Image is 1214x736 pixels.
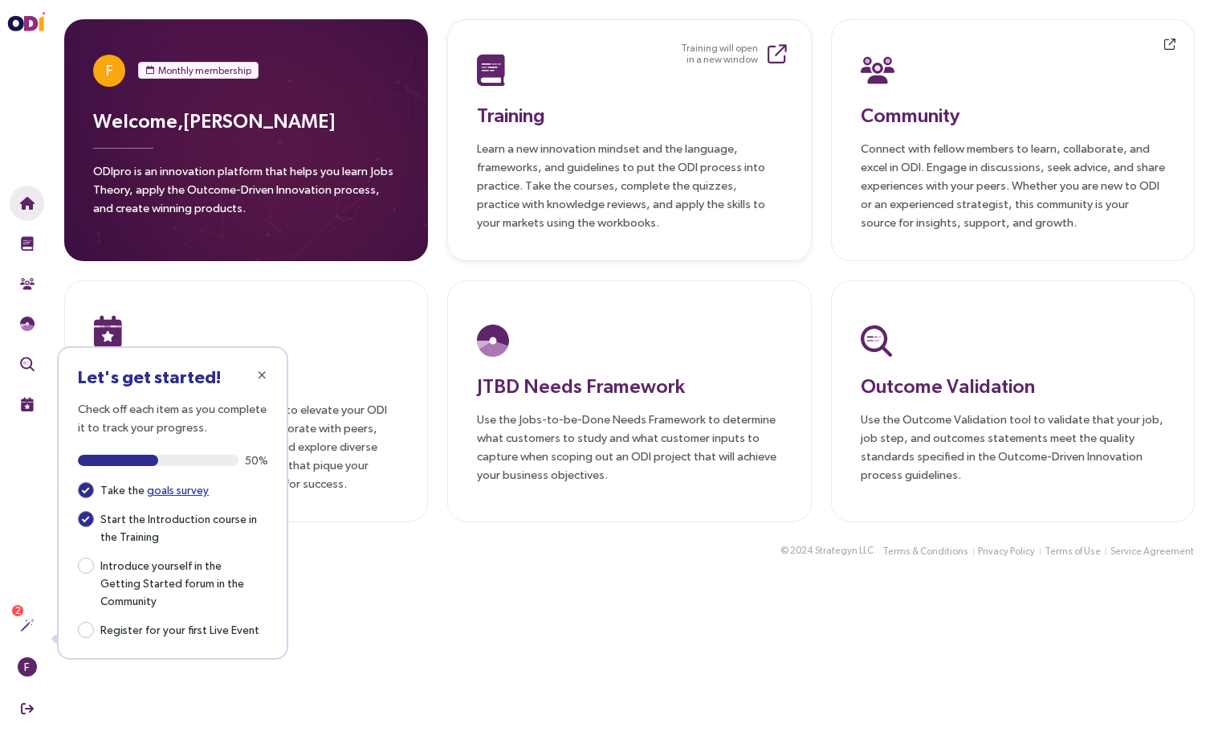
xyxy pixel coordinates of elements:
[20,276,35,291] img: Community
[477,371,781,400] h3: JTBD Needs Framework
[12,605,23,616] sup: 2
[1110,544,1194,559] span: Service Agreement
[10,266,44,301] button: Community
[1044,543,1102,560] button: Terms of Use
[245,455,267,466] span: 50%
[10,306,44,341] button: Needs Framework
[94,480,215,499] span: Take the
[20,397,35,411] img: Live Events
[477,325,509,357] img: JTBD Needs Platform
[681,43,758,65] small: Training will open in a new window
[20,618,35,632] img: Actions
[106,55,113,87] span: F
[20,317,35,331] img: JTBD Needs Framework
[477,100,781,129] h3: Training
[10,691,44,726] button: Sign Out
[10,386,44,422] button: Live Events
[861,54,894,86] img: Community
[15,605,21,616] span: 2
[24,657,30,677] span: F
[477,139,781,231] p: Learn a new innovation mindset and the language, frameworks, and guidelines to put the ODI proces...
[780,542,877,559] div: © 2024 .
[20,357,35,371] img: Outcome Validation
[477,410,781,484] p: Use the Jobs-to-be-Done Needs Framework to determine what customers to study and what customer in...
[882,543,969,560] button: Terms & Conditions
[94,555,267,610] span: Introduce yourself in the Getting Started forum in the Community
[1045,544,1101,559] span: Terms of Use
[94,315,122,347] img: Live Events
[10,346,44,382] button: Outcome Validation
[477,54,505,86] img: Training
[94,509,267,546] span: Start the Introduction course in the Training
[93,106,399,135] h3: Welcome, [PERSON_NAME]
[10,186,44,221] button: Home
[78,367,267,386] h3: Let's get started!
[861,139,1165,231] p: Connect with fellow members to learn, collaborate, and excel in ODI. Engage in discussions, seek ...
[158,63,251,79] span: Monthly membership
[147,484,209,497] a: goals survey
[861,100,1165,129] h3: Community
[20,236,35,251] img: Training
[1110,543,1195,560] button: Service Agreement
[10,607,44,643] button: Actions
[814,542,874,559] button: Strategyn LLC
[94,619,266,639] span: Register for your first Live Event
[815,543,874,558] span: Strategyn LLC
[861,410,1165,484] p: Use the Outcome Validation tool to validate that your job, job step, and outcomes statements meet...
[93,162,399,227] p: ODIpro is an innovation platform that helps you learn Jobs Theory, apply the Outcome-Driven Innov...
[10,226,44,261] button: Training
[78,399,267,436] p: Check off each item as you complete it to track your progress.
[882,544,968,559] span: Terms & Conditions
[978,544,1035,559] span: Privacy Policy
[10,649,44,685] button: F
[861,325,892,357] img: Outcome Validation
[977,543,1036,560] button: Privacy Policy
[861,371,1165,400] h3: Outcome Validation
